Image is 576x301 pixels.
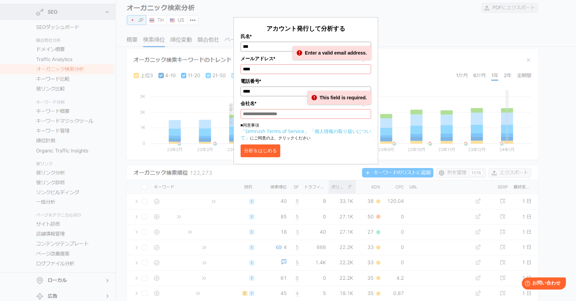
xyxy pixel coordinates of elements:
[516,275,569,294] iframe: Help widget launcher
[241,77,371,85] label: 電話番号*
[241,55,371,62] label: メールアドレス*
[241,122,371,141] p: ■同意事項 にご同意の上、クリックください
[266,24,345,32] span: アカウント発行して分析する
[241,128,309,134] a: 「Semrush Terms of Service」
[241,144,280,157] button: 分析をはじめる
[293,46,371,60] div: Enter a valid email address.
[308,91,371,104] div: This field is required.
[241,128,371,141] a: 「個人情報の取り扱いについて」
